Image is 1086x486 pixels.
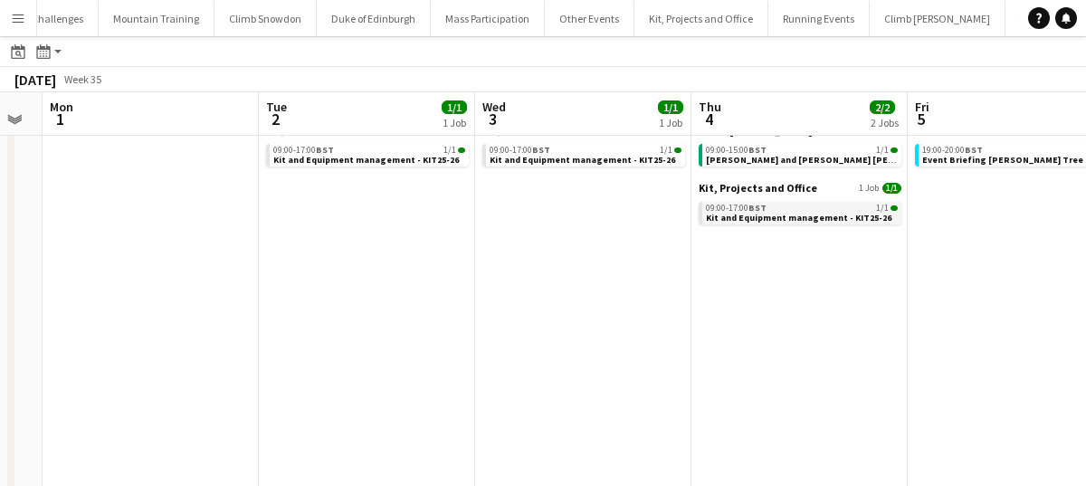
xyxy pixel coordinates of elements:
span: BST [532,144,550,156]
button: Running Events [768,1,870,36]
span: 1/1 [458,148,465,153]
span: 09:00-17:00 [273,146,334,155]
a: 09:00-17:00BST1/1Kit and Equipment management - KIT25-26 [273,144,465,165]
span: 1/1 [876,146,889,155]
button: Mass Participation [431,1,545,36]
span: 1 Job [859,183,879,194]
span: 5 [912,109,929,129]
span: 1/1 [674,148,681,153]
span: BST [748,144,767,156]
span: 09:00-17:00 [706,204,767,213]
div: Kit, Projects and Office1 Job1/109:00-17:00BST1/1Kit and Equipment management - KIT25-26 [266,123,469,170]
span: 1/1 [891,205,898,211]
div: Kit, Projects and Office1 Job1/109:00-17:00BST1/1Kit and Equipment management - KIT25-26 [482,123,685,170]
div: 2 Jobs [871,116,899,129]
button: Mountain Training [99,1,214,36]
span: BST [965,144,983,156]
span: BST [316,144,334,156]
span: 1 [47,109,73,129]
span: Tue [266,99,287,115]
span: 1/1 [660,146,672,155]
span: BST [748,202,767,214]
button: Duke of Edinburgh [317,1,431,36]
span: 1/1 [882,183,901,194]
span: Kit, Projects and Office [699,181,817,195]
span: Kit and Equipment management - KIT25-26 [490,154,675,166]
span: Mickael and Kendra Ben Lomond day - S25Q2BN-9595 [706,154,1068,166]
a: 09:00-17:00BST1/1Kit and Equipment management - KIT25-26 [706,202,898,223]
div: 1 Job [659,116,682,129]
span: 1/1 [876,204,889,213]
span: 09:00-15:00 [706,146,767,155]
a: 09:00-15:00BST1/1[PERSON_NAME] and [PERSON_NAME] [PERSON_NAME] Lomond day - S25Q2BN-9595 [706,144,898,165]
span: Fri [915,99,929,115]
span: 3 [480,109,506,129]
span: 1/1 [442,100,467,114]
div: Kit, Projects and Office1 Job1/109:00-17:00BST1/1Kit and Equipment management - KIT25-26 [699,181,901,228]
span: Week 35 [60,72,105,86]
span: 1/1 [658,100,683,114]
a: 09:00-17:00BST1/1Kit and Equipment management - KIT25-26 [490,144,681,165]
button: Challenges [17,1,99,36]
span: 4 [696,109,721,129]
span: 09:00-17:00 [490,146,550,155]
span: Kit and Equipment management - KIT25-26 [273,154,459,166]
button: Kit, Projects and Office [634,1,768,36]
span: Thu [699,99,721,115]
button: Climb Snowdon [214,1,317,36]
span: Mon [50,99,73,115]
div: 1 Job [443,116,466,129]
span: 2 [263,109,287,129]
div: Climb [PERSON_NAME]1 Job1/109:00-15:00BST1/1[PERSON_NAME] and [PERSON_NAME] [PERSON_NAME] Lomond ... [699,123,901,181]
button: Climb [PERSON_NAME] [870,1,1005,36]
span: Wed [482,99,506,115]
span: 1/1 [443,146,456,155]
span: Kit and Equipment management - KIT25-26 [706,212,891,224]
button: Other Events [545,1,634,36]
span: 1/1 [891,148,898,153]
span: 19:00-20:00 [922,146,983,155]
span: 2/2 [870,100,895,114]
a: Kit, Projects and Office1 Job1/1 [699,181,901,195]
div: [DATE] [14,71,56,89]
